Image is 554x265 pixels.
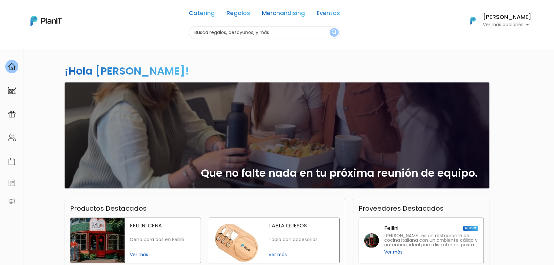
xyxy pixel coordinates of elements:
p: TABLA QUESOS [268,223,334,228]
img: PlanIt Logo [30,16,62,26]
h2: Que no falte nada en tu próxima reunión de equipo. [201,167,478,179]
a: tabla quesos TABLA QUESOS Tabla con accesorios Ver más [209,218,340,263]
h2: ¡Hola [PERSON_NAME]! [65,63,189,78]
img: fellini [364,233,379,248]
img: fellini cena [70,218,125,263]
a: Catering [189,10,215,18]
img: PlanIt Logo [466,13,480,28]
img: people-662611757002400ad9ed0e3c099ab2801c6687ba6c219adb57efc949bc21e19d.svg [8,134,16,142]
p: Fellini [384,226,398,231]
img: home-e721727adea9d79c4d83392d1f703f7f8bce08238fde08b1acbfd93340b81755.svg [8,63,16,71]
button: PlanIt Logo [PERSON_NAME] Ver más opciones [462,12,531,29]
p: Tabla con accesorios [268,237,334,242]
p: FELLINI CENA [130,223,195,228]
h6: [PERSON_NAME] [483,14,531,20]
a: Eventos [317,10,340,18]
img: marketplace-4ceaa7011d94191e9ded77b95e3339b90024bf715f7c57f8cf31f2d8c509eaba.svg [8,86,16,94]
img: partners-52edf745621dab592f3b2c58e3bca9d71375a7ef29c3b500c9f145b62cc070d4.svg [8,197,16,205]
span: Ver más [268,251,334,258]
a: fellini cena FELLINI CENA Cena para dos en Fellini Ver más [70,218,201,263]
h3: Productos Destacados [70,204,147,212]
span: Ver más [384,249,403,256]
a: Merchandising [262,10,305,18]
img: campaigns-02234683943229c281be62815700db0a1741e53638e28bf9629b52c665b00959.svg [8,110,16,118]
a: Regalos [227,10,250,18]
img: feedback-78b5a0c8f98aac82b08bfc38622c3050aee476f2c9584af64705fc4e61158814.svg [8,179,16,187]
span: NUEVO [463,226,478,231]
h3: Proveedores Destacados [359,204,444,212]
img: search_button-432b6d5273f82d61273b3651a40e1bd1b912527efae98b1b7a1b2c0702e16a8d.svg [332,29,337,36]
p: Cena para dos en Fellini [130,237,195,242]
input: Buscá regalos, desayunos, y más [189,26,340,39]
span: Ver más [130,251,195,258]
img: tabla quesos [209,218,263,263]
img: calendar-87d922413cdce8b2cf7b7f5f62616a5cf9e4887200fb71536465627b3292af00.svg [8,158,16,166]
p: [PERSON_NAME] es un restaurante de cocina italiana con un ambiente cálido y auténtico, ideal para... [384,234,478,247]
p: Ver más opciones [483,23,531,27]
a: Fellini NUEVO [PERSON_NAME] es un restaurante de cocina italiana con un ambiente cálido y auténti... [359,218,484,263]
